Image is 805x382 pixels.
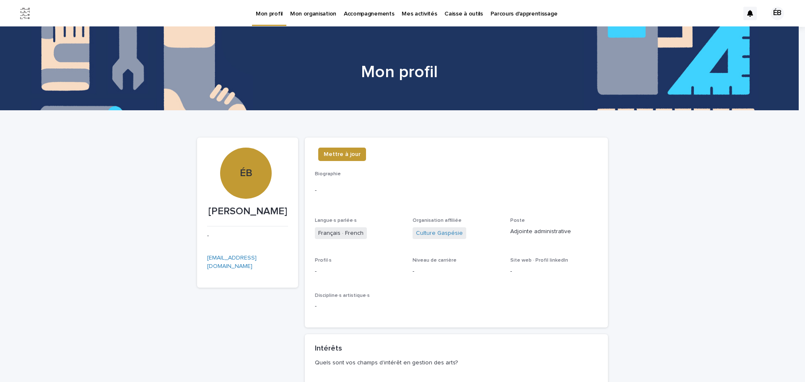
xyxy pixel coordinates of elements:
p: [PERSON_NAME] [207,205,288,218]
p: - [207,231,288,240]
div: ÉB [771,7,784,20]
div: ÉB [220,116,271,179]
span: Mettre à jour [324,150,361,159]
p: - [315,186,598,195]
h2: Intérêts [315,344,342,353]
span: Langue·s parlée·s [315,218,357,223]
span: Biographie [315,172,341,177]
span: Niveau de carrière [413,258,457,263]
p: Quels sont vos champs d'intérêt en gestion des arts? [315,359,595,366]
button: Mettre à jour [318,148,366,161]
span: Organisation affiliée [413,218,462,223]
p: - [315,302,598,311]
p: - [510,267,598,276]
span: Profil·s [315,258,332,263]
span: Français · French [315,227,367,239]
span: Poste [510,218,525,223]
img: Jx8JiDZqSLW7pnA6nIo1 [17,5,34,22]
span: Discipline·s artistique·s [315,293,370,298]
a: [EMAIL_ADDRESS][DOMAIN_NAME] [207,255,257,270]
p: - [413,267,500,276]
a: Culture Gaspésie [416,229,463,238]
p: - [315,267,402,276]
span: Site web · Profil linkedIn [510,258,568,263]
p: Adjointe administrative [510,227,598,236]
h1: Mon profil [194,62,605,82]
